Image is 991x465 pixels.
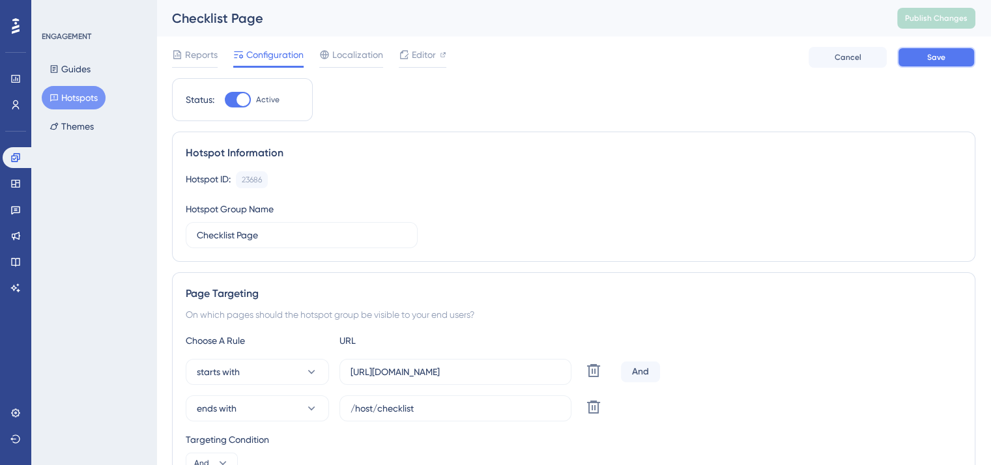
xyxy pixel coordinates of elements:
[186,333,329,348] div: Choose A Rule
[186,286,962,302] div: Page Targeting
[621,361,660,382] div: And
[186,432,962,447] div: Targeting Condition
[186,145,962,161] div: Hotspot Information
[256,94,280,105] span: Active
[897,47,975,68] button: Save
[927,52,945,63] span: Save
[897,8,975,29] button: Publish Changes
[186,171,231,188] div: Hotspot ID:
[412,47,436,63] span: Editor
[197,364,240,380] span: starts with
[186,92,214,107] div: Status:
[835,52,861,63] span: Cancel
[197,401,237,416] span: ends with
[186,307,962,322] div: On which pages should the hotspot group be visible to your end users?
[246,47,304,63] span: Configuration
[185,47,218,63] span: Reports
[351,401,560,416] input: yourwebsite.com/path
[242,175,262,185] div: 23686
[42,86,106,109] button: Hotspots
[332,47,383,63] span: Localization
[186,395,329,421] button: ends with
[809,47,887,68] button: Cancel
[42,115,102,138] button: Themes
[339,333,483,348] div: URL
[42,31,91,42] div: ENGAGEMENT
[197,228,407,242] input: Type your Hotspot Group Name here
[186,359,329,385] button: starts with
[186,201,274,217] div: Hotspot Group Name
[351,365,560,379] input: yourwebsite.com/path
[905,13,968,23] span: Publish Changes
[172,9,865,27] div: Checklist Page
[42,57,98,81] button: Guides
